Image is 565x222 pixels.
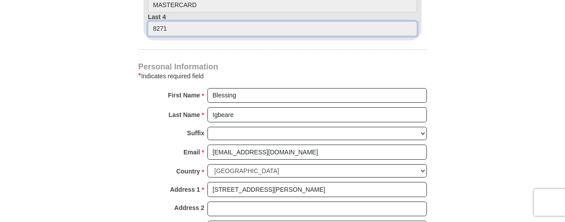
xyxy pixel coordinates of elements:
[176,165,200,178] strong: Country
[169,109,200,121] strong: Last Name
[174,202,204,214] strong: Address 2
[148,12,417,36] label: Last 4
[187,127,204,139] strong: Suffix
[183,146,200,158] strong: Email
[138,63,427,70] h4: Personal Information
[138,71,427,81] div: Indicates required field
[168,89,200,101] strong: First Name
[170,183,200,196] strong: Address 1
[148,21,417,36] input: Last 4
